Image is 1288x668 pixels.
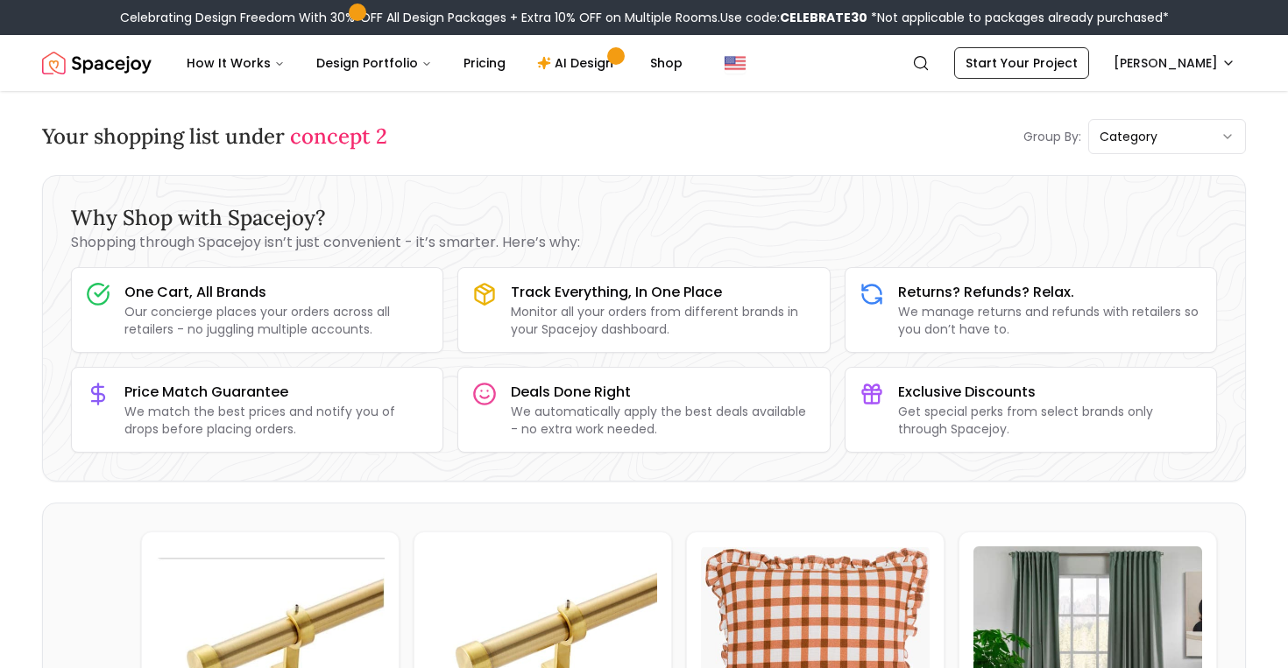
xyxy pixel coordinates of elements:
button: Design Portfolio [302,46,446,81]
p: Get special perks from select brands only through Spacejoy. [898,403,1202,438]
a: Spacejoy [42,46,152,81]
nav: Main [173,46,697,81]
img: United States [725,53,746,74]
nav: Global [42,35,1246,91]
a: Shop [636,46,697,81]
h3: Price Match Guarantee [124,382,428,403]
span: *Not applicable to packages already purchased* [867,9,1169,26]
p: Monitor all your orders from different brands in your Spacejoy dashboard. [511,303,815,338]
span: Use code: [720,9,867,26]
a: AI Design [523,46,633,81]
button: [PERSON_NAME] [1103,47,1246,79]
h3: Returns? Refunds? Relax. [898,282,1202,303]
a: Start Your Project [954,47,1089,79]
h3: Why Shop with Spacejoy? [71,204,1217,232]
h3: Your shopping list under [42,123,387,151]
h3: Exclusive Discounts [898,382,1202,403]
p: We match the best prices and notify you of drops before placing orders. [124,403,428,438]
p: Group By: [1023,128,1081,145]
span: concept 2 [290,123,387,150]
p: Shopping through Spacejoy isn’t just convenient - it’s smarter. Here’s why: [71,232,1217,253]
p: Our concierge places your orders across all retailers - no juggling multiple accounts. [124,303,428,338]
p: We automatically apply the best deals available - no extra work needed. [511,403,815,438]
b: CELEBRATE30 [780,9,867,26]
img: Spacejoy Logo [42,46,152,81]
h3: Track Everything, In One Place [511,282,815,303]
div: Celebrating Design Freedom With 30% OFF All Design Packages + Extra 10% OFF on Multiple Rooms. [120,9,1169,26]
h3: Deals Done Right [511,382,815,403]
button: How It Works [173,46,299,81]
p: We manage returns and refunds with retailers so you don’t have to. [898,303,1202,338]
a: Pricing [449,46,520,81]
h3: One Cart, All Brands [124,282,428,303]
